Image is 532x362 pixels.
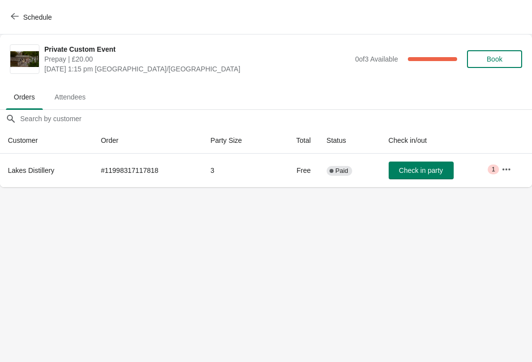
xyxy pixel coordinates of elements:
[487,55,502,63] span: Book
[273,154,319,187] td: Free
[273,128,319,154] th: Total
[8,166,54,174] span: Lakes Distillery
[319,128,381,154] th: Status
[335,167,348,175] span: Paid
[44,64,350,74] span: [DATE] 1:15 pm [GEOGRAPHIC_DATA]/[GEOGRAPHIC_DATA]
[355,55,398,63] span: 0 of 3 Available
[93,154,203,187] td: # 11998317117818
[47,88,94,106] span: Attendees
[10,51,39,67] img: Private Custom Event
[389,162,454,179] button: Check in party
[492,165,495,173] span: 1
[5,8,60,26] button: Schedule
[202,154,273,187] td: 3
[93,128,203,154] th: Order
[6,88,43,106] span: Orders
[44,54,350,64] span: Prepay | £20.00
[467,50,522,68] button: Book
[44,44,350,54] span: Private Custom Event
[23,13,52,21] span: Schedule
[399,166,443,174] span: Check in party
[202,128,273,154] th: Party Size
[381,128,494,154] th: Check in/out
[20,110,532,128] input: Search by customer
